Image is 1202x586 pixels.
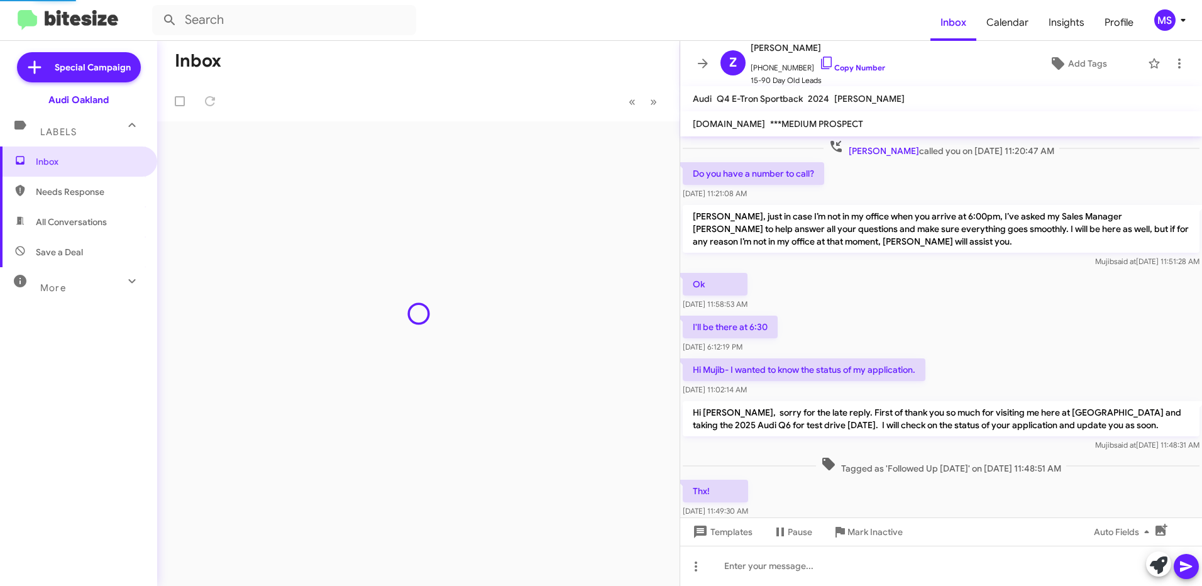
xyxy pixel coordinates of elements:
[693,93,712,104] span: Audi
[690,521,753,543] span: Templates
[650,94,657,109] span: »
[683,342,742,351] span: [DATE] 6:12:19 PM
[1068,52,1107,75] span: Add Tags
[55,61,131,74] span: Special Campaign
[819,63,885,72] a: Copy Number
[751,74,885,87] span: 15-90 Day Old Leads
[816,456,1066,475] span: Tagged as 'Followed Up [DATE]' on [DATE] 11:48:51 AM
[683,506,748,516] span: [DATE] 11:49:30 AM
[1094,4,1144,41] a: Profile
[751,40,885,55] span: [PERSON_NAME]
[683,480,748,502] p: Thx!
[1095,257,1199,266] span: Mujib [DATE] 11:51:28 AM
[36,246,83,258] span: Save a Deal
[683,358,925,381] p: Hi Mujib- I wanted to know the status of my application.
[824,139,1059,157] span: called you on [DATE] 11:20:47 AM
[1114,257,1136,266] span: said at
[1154,9,1176,31] div: MS
[683,205,1199,253] p: [PERSON_NAME], just in case I’m not in my office when you arrive at 6:00pm, I’ve asked my Sales M...
[1114,440,1136,450] span: said at
[36,155,143,168] span: Inbox
[763,521,822,543] button: Pause
[1094,521,1154,543] span: Auto Fields
[808,93,829,104] span: 2024
[683,189,747,198] span: [DATE] 11:21:08 AM
[849,145,919,157] span: [PERSON_NAME]
[683,162,824,185] p: Do you have a number to call?
[40,126,77,138] span: Labels
[175,51,221,71] h1: Inbox
[1144,9,1188,31] button: MS
[1014,52,1142,75] button: Add Tags
[683,316,778,338] p: I'll be there at 6:30
[683,401,1199,436] p: Hi [PERSON_NAME], sorry for the late reply. First of thank you so much for visiting me here at [G...
[770,118,863,130] span: ***MEDIUM PROSPECT
[847,521,903,543] span: Mark Inactive
[976,4,1039,41] a: Calendar
[622,89,664,114] nav: Page navigation example
[40,282,66,294] span: More
[152,5,416,35] input: Search
[48,94,109,106] div: Audi Oakland
[621,89,643,114] button: Previous
[751,55,885,74] span: [PHONE_NUMBER]
[683,299,747,309] span: [DATE] 11:58:53 AM
[680,521,763,543] button: Templates
[693,118,765,130] span: [DOMAIN_NAME]
[1095,440,1199,450] span: Mujib [DATE] 11:48:31 AM
[930,4,976,41] a: Inbox
[629,94,636,109] span: «
[834,93,905,104] span: [PERSON_NAME]
[1039,4,1094,41] a: Insights
[788,521,812,543] span: Pause
[1084,521,1164,543] button: Auto Fields
[36,216,107,228] span: All Conversations
[683,385,747,394] span: [DATE] 11:02:14 AM
[729,53,737,73] span: Z
[822,521,913,543] button: Mark Inactive
[642,89,664,114] button: Next
[717,93,803,104] span: Q4 E-Tron Sportback
[17,52,141,82] a: Special Campaign
[36,185,143,198] span: Needs Response
[683,273,747,296] p: Ok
